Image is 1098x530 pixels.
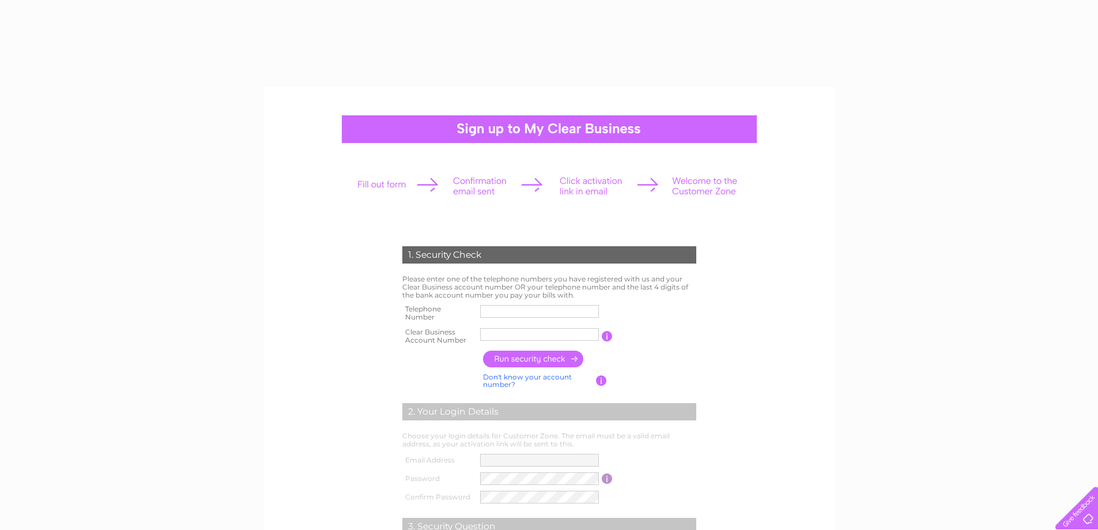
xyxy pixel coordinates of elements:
th: Confirm Password [399,488,478,506]
th: Clear Business Account Number [399,325,478,348]
td: Please enter one of the telephone numbers you have registered with us and your Clear Business acc... [399,272,699,302]
th: Telephone Number [399,302,478,325]
a: Don't know your account number? [483,373,572,389]
div: 2. Your Login Details [402,403,696,420]
div: 1. Security Check [402,246,696,264]
th: Email Address [399,451,478,469]
input: Information [602,473,613,484]
th: Password [399,469,478,488]
td: Choose your login details for Customer Zone. The email must be a valid email address, as your act... [399,429,699,451]
input: Information [602,331,613,341]
input: Information [596,375,607,386]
